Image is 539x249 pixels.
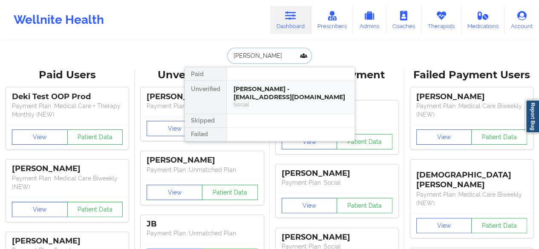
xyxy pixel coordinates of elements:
button: Patient Data [67,202,123,217]
div: Unverified [185,81,226,114]
a: Prescribers [311,6,353,34]
button: Patient Data [67,129,123,145]
a: Admins [353,6,386,34]
p: Payment Plan : Unmatched Plan [147,102,257,110]
a: Report Bug [525,100,539,133]
button: Patient Data [337,198,392,213]
button: View [12,129,68,145]
a: Coaches [386,6,421,34]
div: [PERSON_NAME] [12,164,123,174]
a: Dashboard [270,6,311,34]
button: View [282,198,337,213]
button: View [282,134,337,149]
div: Failed Payment Users [410,69,533,82]
button: View [147,185,202,200]
p: Payment Plan : Medical Care Biweekly (NEW) [12,174,123,191]
a: Medications [461,6,505,34]
div: Paid [185,67,226,81]
button: View [416,218,472,233]
div: [PERSON_NAME] [282,232,392,242]
div: [PERSON_NAME] - [EMAIL_ADDRESS][DOMAIN_NAME] [233,85,348,101]
button: View [416,129,472,145]
div: [DEMOGRAPHIC_DATA][PERSON_NAME] [416,164,527,190]
p: Payment Plan : Social [282,178,392,187]
div: JB [147,219,257,229]
button: Patient Data [337,134,392,149]
div: [PERSON_NAME] [416,92,527,102]
div: [PERSON_NAME] [147,155,257,165]
div: Failed [185,128,226,141]
p: Payment Plan : Medical Care + Therapy Monthly (NEW) [12,102,123,119]
button: View [12,202,68,217]
div: Unverified Users [141,69,263,82]
p: Payment Plan : Medical Care Biweekly (NEW) [416,190,527,207]
div: Deki Test OOP Prod [12,92,123,102]
p: Payment Plan : Unmatched Plan [147,166,257,174]
div: Paid Users [6,69,129,82]
p: Payment Plan : Medical Care Biweekly (NEW) [416,102,527,119]
div: [PERSON_NAME] [12,236,123,246]
a: Account [504,6,539,34]
button: View [147,121,202,136]
div: Skipped [185,114,226,128]
button: Patient Data [471,129,527,145]
p: Payment Plan : Unmatched Plan [147,229,257,238]
a: Therapists [421,6,461,34]
div: [PERSON_NAME] [147,92,257,102]
div: Social [233,101,348,108]
button: Patient Data [471,218,527,233]
div: [PERSON_NAME] [282,169,392,178]
button: Patient Data [202,185,258,200]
